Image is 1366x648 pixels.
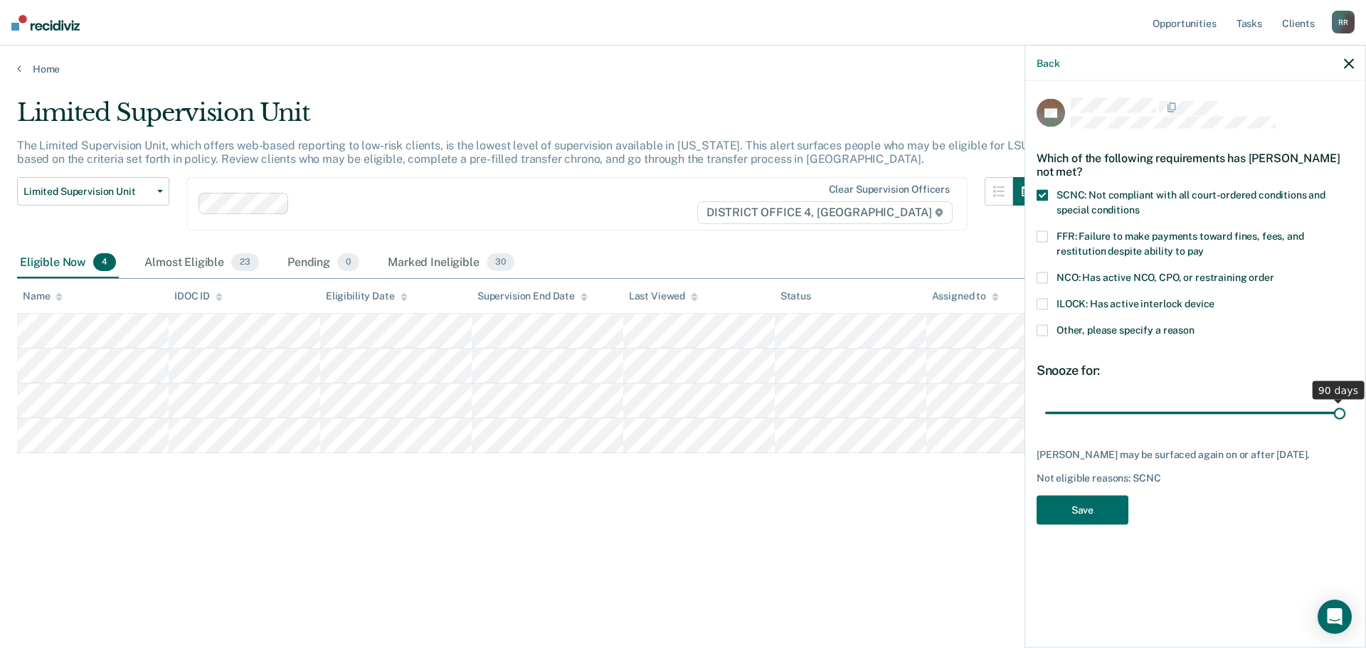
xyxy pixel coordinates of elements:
[17,98,1042,139] div: Limited Supervision Unit
[697,201,953,224] span: DISTRICT OFFICE 4, [GEOGRAPHIC_DATA]
[780,290,811,302] div: Status
[1318,600,1352,634] div: Open Intercom Messenger
[1037,448,1354,460] div: [PERSON_NAME] may be surfaced again on or after [DATE].
[17,139,1029,166] p: The Limited Supervision Unit, which offers web-based reporting to low-risk clients, is the lowest...
[1057,189,1325,216] span: SCNC: Not compliant with all court-ordered conditions and special conditions
[1037,57,1059,69] button: Back
[142,248,262,279] div: Almost Eligible
[285,248,362,279] div: Pending
[1037,363,1354,378] div: Snooze for:
[932,290,999,302] div: Assigned to
[337,253,359,272] span: 0
[174,290,223,302] div: IDOC ID
[385,248,517,279] div: Marked Ineligible
[629,290,698,302] div: Last Viewed
[231,253,259,272] span: 23
[1057,230,1304,257] span: FFR: Failure to make payments toward fines, fees, and restitution despite ability to pay
[23,186,152,198] span: Limited Supervision Unit
[1037,472,1354,484] div: Not eligible reasons: SCNC
[17,63,1349,75] a: Home
[93,253,116,272] span: 4
[1057,324,1195,336] span: Other, please specify a reason
[829,184,950,196] div: Clear supervision officers
[1313,381,1365,399] div: 90 days
[1037,496,1128,525] button: Save
[17,248,119,279] div: Eligible Now
[23,290,63,302] div: Name
[477,290,588,302] div: Supervision End Date
[1057,272,1274,283] span: NCO: Has active NCO, CPO, or restraining order
[1332,11,1355,33] div: R R
[487,253,514,272] span: 30
[326,290,408,302] div: Eligibility Date
[1037,139,1354,189] div: Which of the following requirements has [PERSON_NAME] not met?
[1057,298,1214,309] span: ILOCK: Has active interlock device
[11,15,80,31] img: Recidiviz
